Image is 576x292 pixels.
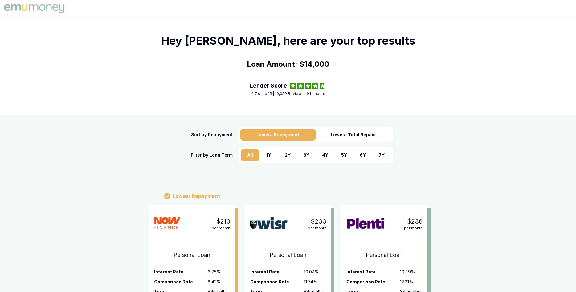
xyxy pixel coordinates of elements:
td: 6.75 % [207,267,230,277]
div: 5 Y [335,149,353,161]
th: Comparison Rate [250,277,304,286]
div: 2 Y [278,149,297,161]
h2: Loan Amount: $14,000 [247,59,329,69]
h1: Personal Loan [346,251,423,267]
img: review star [305,83,311,89]
th: Interest Rate [346,267,400,277]
div: per month [212,226,230,231]
div: per month [308,226,326,231]
div: Sort by Repayment [191,132,232,138]
img: wisr [250,217,288,229]
div: Lowest Repayment [240,129,316,141]
td: 11.74 % [304,277,326,286]
h1: Personal Loan [154,251,230,267]
td: 10.04 % [304,267,326,277]
p: Lowest Repayment [173,192,220,200]
img: review star [312,83,318,89]
th: Comparison Rate [346,277,400,286]
img: review star [320,83,326,89]
th: Interest Rate [154,267,207,277]
h1: Personal Loan [250,251,326,267]
td: 10.49 % [400,267,423,277]
h1: Hey [PERSON_NAME], here are your top results [161,35,415,47]
th: Comparison Rate [154,277,207,286]
img: review star [290,83,296,89]
img: review star [297,83,304,89]
div: per month [404,226,423,231]
div: $236 [407,217,423,226]
div: $210 [216,217,230,226]
div: All [241,149,259,161]
div: $233 [311,217,326,226]
div: 4.7 out of 5 | 10,059 Reviews | 9 Lenders [251,91,325,96]
img: plenti [346,217,386,229]
img: now_finance [154,217,181,229]
td: 12.21 % [400,277,423,286]
div: 1 Y [259,149,278,161]
div: 4 Y [316,149,335,161]
div: Lowest Total Repaid [316,129,391,141]
div: 7 Y [372,149,391,161]
div: Lender Score [250,81,287,90]
th: Interest Rate [250,267,304,277]
div: Filter by Loan Term [191,152,233,158]
div: 3 Y [297,149,316,161]
td: 8.42 % [207,277,230,286]
img: Emu Money [2,2,66,15]
div: 6 Y [353,149,372,161]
